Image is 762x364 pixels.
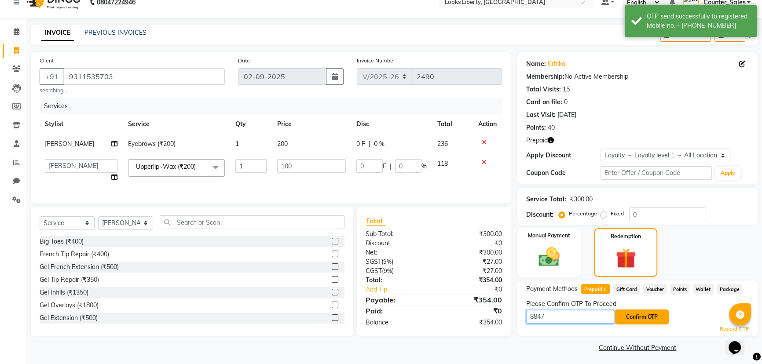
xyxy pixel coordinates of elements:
span: Prepaid [526,136,548,145]
div: Total Visits: [526,85,561,94]
button: +91 [40,68,64,85]
button: Confirm OTP [615,309,669,324]
span: Prepaid [581,284,610,294]
small: searching... [40,87,225,95]
label: Redemption [611,233,641,240]
th: Service [123,114,230,134]
input: Search or Scan [160,215,344,229]
span: 200 [277,140,288,148]
input: Enter OTP [526,310,614,324]
span: Package [717,284,743,294]
div: ₹0 [434,239,509,248]
div: Gel Overlays (₹1800) [40,301,99,310]
div: ₹27.00 [434,266,509,276]
div: Service Total: [526,195,566,204]
span: F [383,162,386,171]
a: x [196,163,200,171]
div: ₹0 [446,285,509,294]
div: Net: [359,248,434,257]
div: OTP send successfully to registered Mobile no. - 919311535703 [647,12,750,30]
label: Percentage [569,210,597,218]
div: Gel Extension (₹500) [40,313,98,323]
label: Date [238,57,250,65]
div: ₹300.00 [570,195,593,204]
span: 118 [437,160,448,167]
div: No Active Membership [526,72,749,81]
div: Big Toes (₹400) [40,237,84,246]
span: Wallet [693,284,714,294]
label: Manual Payment [528,232,570,240]
a: Continue Without Payment [519,343,756,353]
div: ( ) [359,266,434,276]
a: PREVIOUS INVOICES [84,29,147,36]
div: Total: [359,276,434,285]
label: Client [40,57,54,65]
span: 9% [383,258,392,265]
th: Qty [230,114,272,134]
label: Invoice Number [357,57,395,65]
span: % [421,162,427,171]
div: ₹0 [434,306,509,316]
div: Gel French Extension (₹500) [40,262,119,272]
div: ₹300.00 [434,229,509,239]
div: Name: [526,59,546,69]
span: 0 F [356,139,365,149]
span: Total [366,216,386,226]
div: Gel Infills (₹1350) [40,288,88,297]
div: ₹354.00 [434,276,509,285]
span: [PERSON_NAME] [45,140,94,148]
div: Last Visit: [526,110,556,120]
span: Gift Card [613,284,640,294]
div: Paid: [359,306,434,316]
span: SGST [366,258,381,266]
div: 40 [548,123,555,132]
span: | [390,162,392,171]
img: _cash.svg [532,245,566,269]
span: Voucher [643,284,667,294]
div: 15 [563,85,570,94]
div: ₹354.00 [434,318,509,327]
div: Apply Discount [526,151,601,160]
button: Apply [715,167,740,180]
th: Stylist [40,114,123,134]
iframe: chat widget [725,329,753,355]
span: Upperlip~Wax (₹200) [136,163,196,171]
input: Search by Name/Mobile/Email/Code [63,68,225,85]
div: ( ) [359,257,434,266]
input: Enter Offer / Coupon Code [601,166,712,180]
th: Action [473,114,502,134]
div: Gel Tip Repair (₹350) [40,275,99,284]
div: Points: [526,123,546,132]
div: Sub Total: [359,229,434,239]
label: Fixed [611,210,624,218]
th: Disc [351,114,432,134]
a: Kritika [548,59,565,69]
span: 9% [384,267,392,274]
span: CGST [366,267,382,275]
span: 236 [437,140,448,148]
div: ₹27.00 [434,257,509,266]
div: French Tip Repair (₹400) [40,250,109,259]
img: _gift.svg [609,246,642,271]
span: | [369,139,370,149]
a: INVOICE [41,25,74,41]
th: Price [272,114,351,134]
span: 1 [602,288,607,293]
span: Points [670,284,689,294]
span: 0 % [374,139,385,149]
div: ₹300.00 [434,248,509,257]
div: Coupon Code [526,168,601,178]
div: Membership: [526,72,564,81]
span: 1 [235,140,239,148]
div: Please Confirm OTP To Proceed [526,299,749,309]
div: [DATE] [557,110,576,120]
div: Discount: [526,210,553,219]
a: Resend OTP [720,325,749,333]
div: Balance : [359,318,434,327]
div: Discount: [359,239,434,248]
span: Payment Methods [526,284,578,294]
div: ₹354.00 [434,295,509,305]
a: Add Tip [359,285,447,294]
span: Eyebrows (₹200) [128,140,176,148]
div: Payable: [359,295,434,305]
